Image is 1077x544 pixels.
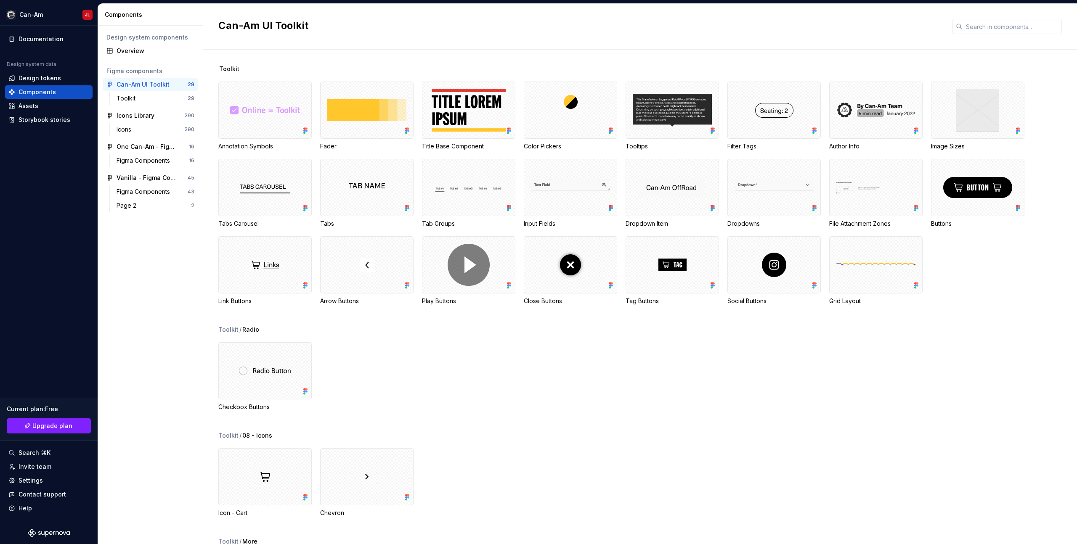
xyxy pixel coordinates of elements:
[320,219,414,228] div: Tabs
[422,297,515,305] div: Play Buttons
[106,33,194,42] div: Design system components
[320,82,414,151] div: Fader
[829,142,923,151] div: Author Info
[218,219,312,228] div: Tabs Carousel
[106,67,194,75] div: Figma components
[239,325,241,334] span: /
[5,460,93,473] a: Invite team
[105,11,199,19] div: Components
[103,109,198,122] a: Icons Library290
[117,80,170,89] div: Can-Am UI Toolkit
[5,113,93,127] a: Storybook stories
[320,159,414,228] div: Tabs
[113,123,198,136] a: Icons290
[218,142,312,151] div: Annotation Symbols
[5,446,93,459] button: Search ⌘K
[19,490,66,499] div: Contact support
[239,431,241,440] span: /
[524,82,617,151] div: Color Pickers
[188,95,194,102] div: 29
[422,142,515,151] div: Title Base Component
[320,448,414,517] div: Chevron
[184,126,194,133] div: 290
[113,154,198,167] a: Figma Components16
[931,219,1024,228] div: Buttons
[19,74,61,82] div: Design tokens
[524,159,617,228] div: Input Fields
[963,19,1062,34] input: Search in components...
[188,81,194,88] div: 29
[524,297,617,305] div: Close Buttons
[218,431,239,440] div: Toolkit
[19,102,38,110] div: Assets
[829,297,923,305] div: Grid Layout
[113,92,198,105] a: Toolkit29
[218,325,239,334] div: Toolkit
[727,297,821,305] div: Social Buttons
[5,502,93,515] button: Help
[85,11,90,18] div: JL
[727,159,821,228] div: Dropdowns
[422,82,515,151] div: Title Base Component
[727,219,821,228] div: Dropdowns
[189,157,194,164] div: 16
[320,297,414,305] div: Arrow Buttons
[626,142,719,151] div: Tooltips
[218,159,312,228] div: Tabs Carousel
[103,78,198,91] a: Can-Am UI Toolkit29
[931,82,1024,151] div: Image Sizes
[218,448,312,517] div: Icon - Cart
[524,219,617,228] div: Input Fields
[28,529,70,537] svg: Supernova Logo
[320,142,414,151] div: Fader
[727,236,821,305] div: Social Buttons
[6,10,16,20] img: 8af80a11-a398-493a-8efe-7f29a61fce3d.png
[727,142,821,151] div: Filter Tags
[19,88,56,96] div: Components
[829,159,923,228] div: File Attachment Zones
[524,142,617,151] div: Color Pickers
[19,449,50,457] div: Search ⌘K
[113,185,198,198] a: Figma Components43
[5,488,93,501] button: Contact support
[189,143,194,150] div: 16
[727,82,821,151] div: Filter Tags
[19,35,64,43] div: Documentation
[242,325,259,334] span: Radio
[7,405,91,413] div: Current plan : Free
[117,187,173,196] div: Figma Components
[19,504,32,512] div: Help
[626,219,719,228] div: Dropdown Item
[524,236,617,305] div: Close Buttons
[117,143,179,151] div: One Can-Am - Figma Components Guidelines
[2,5,96,24] button: Can-AmJL
[117,111,154,120] div: Icons Library
[242,431,272,440] span: 08 - Icons
[218,297,312,305] div: Link Buttons
[626,82,719,151] div: Tooltips
[320,236,414,305] div: Arrow Buttons
[829,219,923,228] div: File Attachment Zones
[5,32,93,46] a: Documentation
[103,44,198,58] a: Overview
[5,474,93,487] a: Settings
[19,476,43,485] div: Settings
[218,236,312,305] div: Link Buttons
[188,188,194,195] div: 43
[931,159,1024,228] div: Buttons
[422,159,515,228] div: Tab Groups
[19,11,43,19] div: Can-Am
[32,422,72,430] span: Upgrade plan
[218,82,312,151] div: Annotation Symbols
[117,174,179,182] div: Vanilla - Figma Components Guidelines
[103,171,198,185] a: Vanilla - Figma Components Guidelines45
[113,199,198,212] a: Page 22
[218,403,312,411] div: Checkbox Buttons
[218,19,942,32] h2: Can-Am UI Toolkit
[5,85,93,99] a: Components
[320,509,414,517] div: Chevron
[829,82,923,151] div: Author Info
[931,142,1024,151] div: Image Sizes
[829,236,923,305] div: Grid Layout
